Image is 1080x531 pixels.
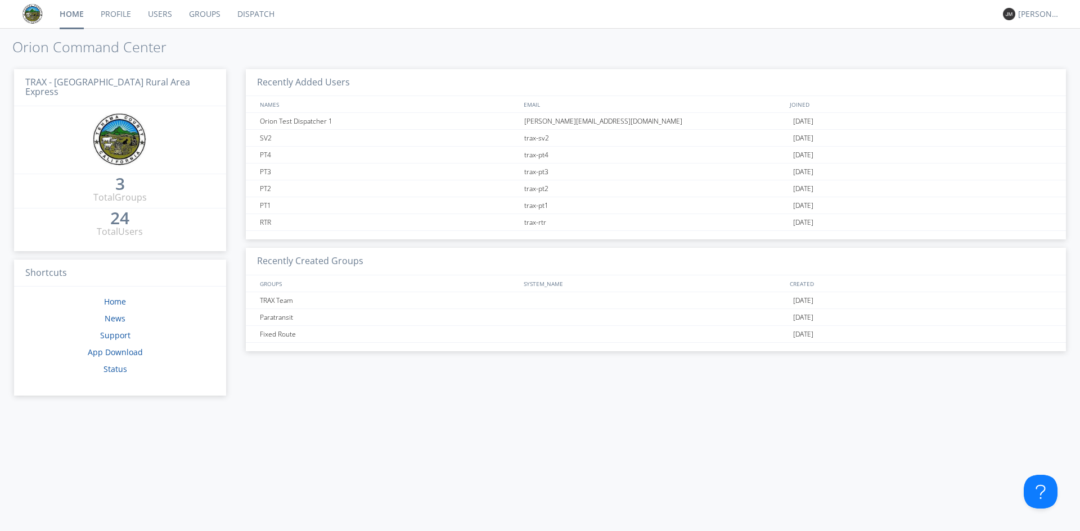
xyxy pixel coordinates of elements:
[793,113,813,130] span: [DATE]
[521,147,790,163] div: trax-pt4
[793,214,813,231] span: [DATE]
[246,180,1066,197] a: PT2trax-pt2[DATE]
[787,275,1055,292] div: CREATED
[787,96,1055,112] div: JOINED
[257,197,521,214] div: PT1
[793,130,813,147] span: [DATE]
[115,178,125,189] div: 3
[257,164,521,180] div: PT3
[93,113,147,167] img: eaff3883dddd41549c1c66aca941a5e6
[521,96,787,112] div: EMAIL
[246,130,1066,147] a: SV2trax-sv2[DATE]
[115,178,125,191] a: 3
[793,180,813,197] span: [DATE]
[246,326,1066,343] a: Fixed Route[DATE]
[14,260,226,287] h3: Shortcuts
[257,96,518,112] div: NAMES
[793,309,813,326] span: [DATE]
[246,309,1066,326] a: Paratransit[DATE]
[22,4,43,24] img: eaff3883dddd41549c1c66aca941a5e6
[246,164,1066,180] a: PT3trax-pt3[DATE]
[1003,8,1015,20] img: 373638.png
[1024,475,1057,509] iframe: Toggle Customer Support
[246,69,1066,97] h3: Recently Added Users
[793,326,813,343] span: [DATE]
[103,364,127,374] a: Status
[521,180,790,197] div: trax-pt2
[257,180,521,197] div: PT2
[246,197,1066,214] a: PT1trax-pt1[DATE]
[257,309,521,325] div: Paratransit
[246,214,1066,231] a: RTRtrax-rtr[DATE]
[793,292,813,309] span: [DATE]
[521,164,790,180] div: trax-pt3
[100,330,130,341] a: Support
[97,225,143,238] div: Total Users
[110,212,129,225] a: 24
[1018,8,1060,20] div: [PERSON_NAME]
[257,214,521,230] div: RTR
[246,248,1066,275] h3: Recently Created Groups
[88,347,143,357] a: App Download
[257,326,521,342] div: Fixed Route
[257,130,521,146] div: SV2
[793,147,813,164] span: [DATE]
[246,147,1066,164] a: PT4trax-pt4[DATE]
[246,113,1066,130] a: Orion Test Dispatcher 1[PERSON_NAME][EMAIL_ADDRESS][DOMAIN_NAME][DATE]
[105,313,125,324] a: News
[521,275,787,292] div: SYSTEM_NAME
[521,130,790,146] div: trax-sv2
[246,292,1066,309] a: TRAX Team[DATE]
[257,113,521,129] div: Orion Test Dispatcher 1
[793,197,813,214] span: [DATE]
[25,76,190,98] span: TRAX - [GEOGRAPHIC_DATA] Rural Area Express
[257,147,521,163] div: PT4
[521,113,790,129] div: [PERSON_NAME][EMAIL_ADDRESS][DOMAIN_NAME]
[110,212,129,224] div: 24
[793,164,813,180] span: [DATE]
[257,275,518,292] div: GROUPS
[257,292,521,308] div: TRAX Team
[104,296,126,307] a: Home
[521,197,790,214] div: trax-pt1
[521,214,790,230] div: trax-rtr
[93,191,147,204] div: Total Groups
